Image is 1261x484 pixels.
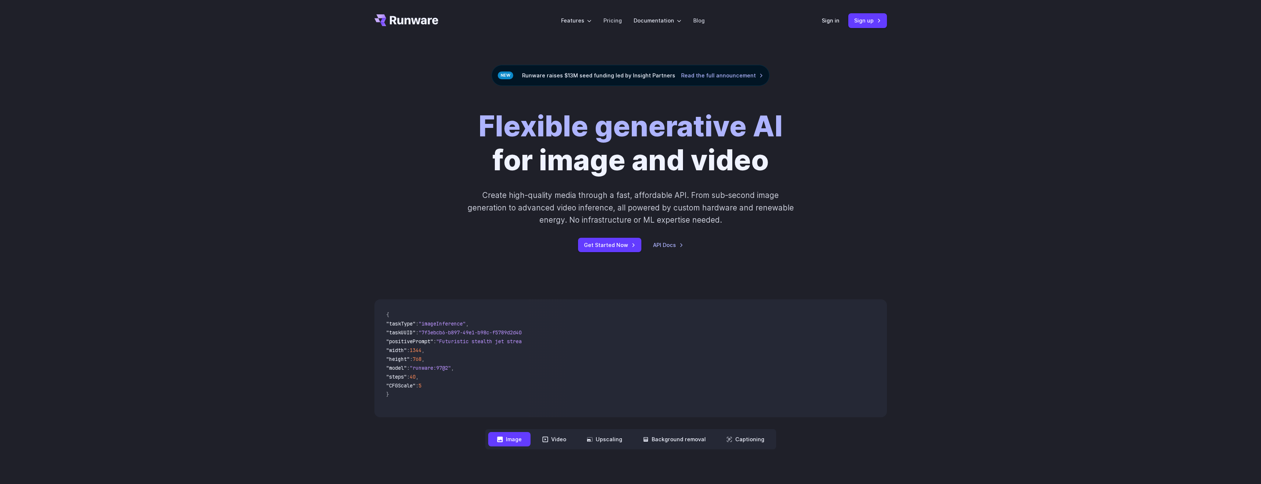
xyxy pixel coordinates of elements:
span: , [451,365,454,371]
span: "model" [386,365,407,371]
span: "7f3ebcb6-b897-49e1-b98c-f5789d2d40d7" [419,329,531,336]
span: , [422,356,425,362]
button: Background removal [634,432,715,446]
a: Sign in [822,16,839,25]
a: Go to / [374,14,438,26]
span: : [416,320,419,327]
span: : [410,356,413,362]
button: Upscaling [578,432,631,446]
strong: Flexible generative AI [479,109,783,143]
span: : [407,365,410,371]
span: , [466,320,469,327]
span: "CFGScale" [386,382,416,389]
h1: for image and video [479,109,783,177]
label: Features [561,16,592,25]
a: Read the full announcement [681,71,763,80]
button: Image [488,432,531,446]
span: { [386,311,389,318]
span: : [433,338,436,345]
span: "imageInference" [419,320,466,327]
div: Runware raises $13M seed funding led by Insight Partners [492,65,769,86]
span: 5 [419,382,422,389]
span: "positivePrompt" [386,338,433,345]
span: , [422,347,425,354]
p: Create high-quality media through a fast, affordable API. From sub-second image generation to adv... [466,189,795,226]
span: "width" [386,347,407,354]
button: Video [533,432,575,446]
a: Get Started Now [578,238,641,252]
span: , [416,373,419,380]
span: "steps" [386,373,407,380]
span: : [416,329,419,336]
span: : [407,347,410,354]
span: 768 [413,356,422,362]
span: "runware:97@2" [410,365,451,371]
label: Documentation [634,16,681,25]
span: : [416,382,419,389]
span: "taskUUID" [386,329,416,336]
span: "height" [386,356,410,362]
a: Sign up [848,13,887,28]
a: API Docs [653,241,683,249]
span: : [407,373,410,380]
span: "Futuristic stealth jet streaking through a neon-lit cityscape with glowing purple exhaust" [436,338,704,345]
a: Blog [693,16,705,25]
span: "taskType" [386,320,416,327]
a: Pricing [603,16,622,25]
span: 1344 [410,347,422,354]
span: 40 [410,373,416,380]
button: Captioning [718,432,773,446]
span: } [386,391,389,398]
